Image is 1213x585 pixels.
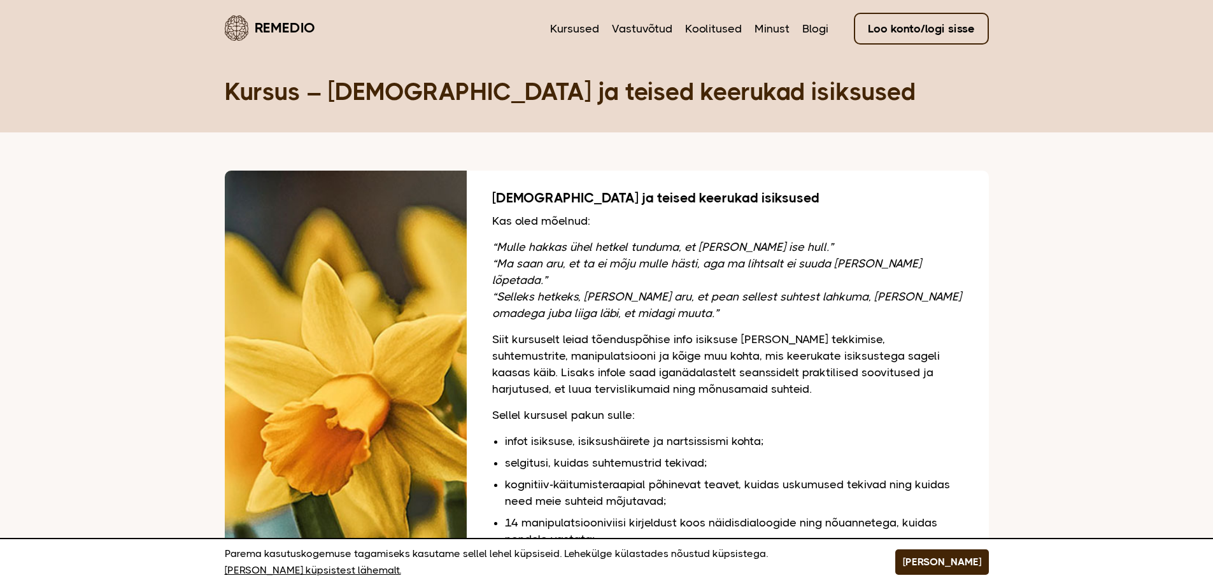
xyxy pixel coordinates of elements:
[225,76,989,107] h1: Kursus – [DEMOGRAPHIC_DATA] ja teised keerukad isiksused
[225,13,315,43] a: Remedio
[505,433,963,449] li: infot isiksuse, isiksushäirete ja nartsissismi kohta;
[505,514,963,547] li: 14 manipulatsiooniviisi kirjeldust koos näidisdialoogide ning nõuannetega, kuidas nendele vastata;
[492,213,963,229] p: Kas oled mõelnud:
[225,546,863,579] p: Parema kasutuskogemuse tagamiseks kasutame sellel lehel küpsiseid. Lehekülge külastades nõustud k...
[505,455,963,471] li: selgitusi, kuidas suhtemustrid tekivad;
[802,20,828,37] a: Blogi
[492,239,963,321] p: “Mulle hakkas ühel hetkel tunduma, et [PERSON_NAME] ise hull.” “Ma saan aru, et ta ei mõju mulle ...
[225,15,248,41] img: Remedio logo
[755,20,790,37] a: Minust
[854,13,989,45] a: Loo konto/logi sisse
[550,20,599,37] a: Kursused
[895,549,989,575] button: [PERSON_NAME]
[492,190,963,206] h2: [DEMOGRAPHIC_DATA] ja teised keerukad isiksused
[685,20,742,37] a: Koolitused
[612,20,672,37] a: Vastuvõtud
[225,562,401,579] a: [PERSON_NAME] küpsistest lähemalt.
[492,407,963,423] p: Sellel kursusel pakun sulle:
[505,476,963,509] li: kognitiiv-käitumisteraapial põhinevat teavet, kuidas uskumused tekivad ning kuidas need meie suht...
[492,331,963,397] p: Siit kursuselt leiad tõenduspõhise info isiksuse [PERSON_NAME] tekkimise, suhtemustrite, manipula...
